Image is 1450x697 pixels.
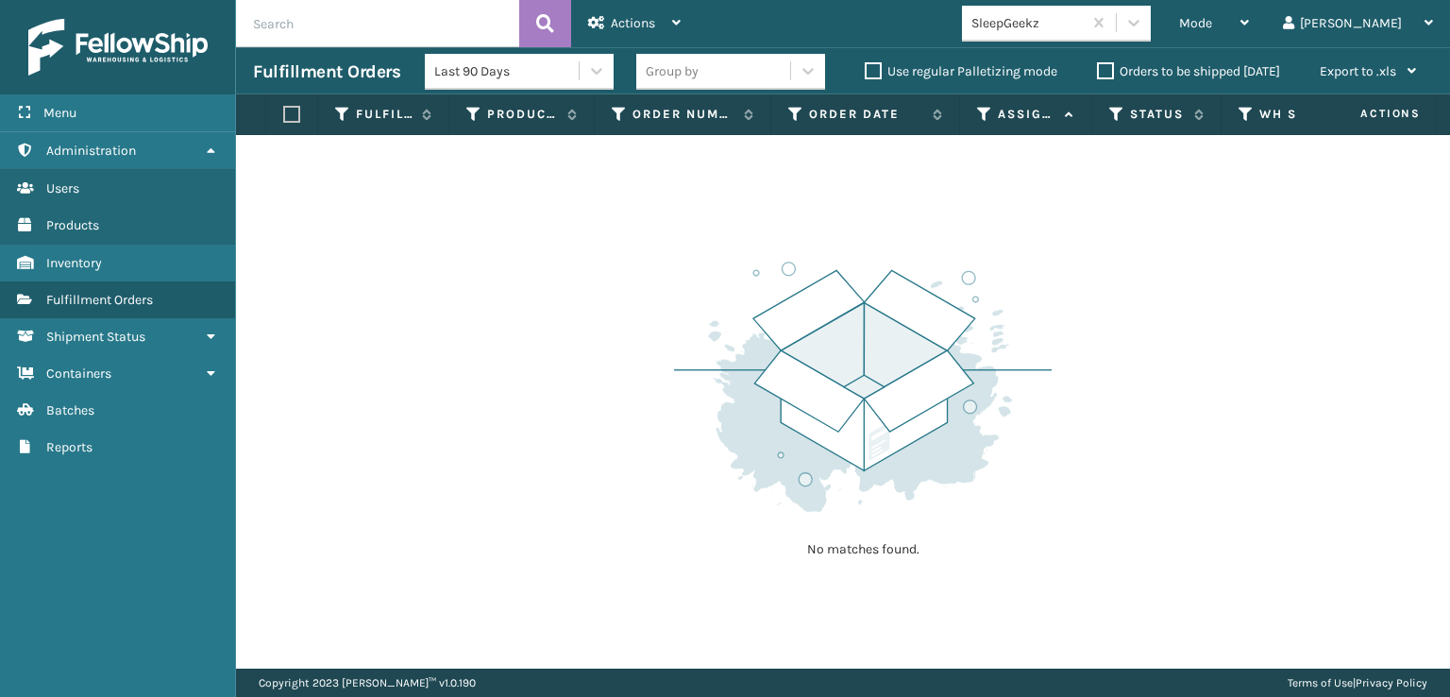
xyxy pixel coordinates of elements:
label: Order Number [632,106,734,123]
div: Last 90 Days [434,61,581,81]
span: Export to .xls [1320,63,1396,79]
a: Privacy Policy [1356,676,1427,689]
label: Assigned Carrier Service [998,106,1055,123]
label: Product SKU [487,106,558,123]
h3: Fulfillment Orders [253,60,400,83]
span: Reports [46,439,93,455]
span: Mode [1179,15,1212,31]
label: WH Ship By Date [1259,106,1374,123]
span: Actions [1301,98,1432,129]
div: SleepGeekz [971,13,1084,33]
span: Users [46,180,79,196]
span: Products [46,217,99,233]
label: Orders to be shipped [DATE] [1097,63,1280,79]
span: Containers [46,365,111,382]
span: Administration [46,143,136,159]
span: Fulfillment Orders [46,292,153,308]
div: | [1288,669,1427,697]
img: logo [28,19,208,76]
label: Fulfillment Order Id [356,106,413,123]
span: Actions [611,15,655,31]
label: Use regular Palletizing mode [865,63,1057,79]
label: Status [1130,106,1185,123]
p: Copyright 2023 [PERSON_NAME]™ v 1.0.190 [259,669,476,697]
span: Inventory [46,255,102,271]
label: Order Date [809,106,923,123]
div: Group by [646,61,699,81]
a: Terms of Use [1288,676,1353,689]
span: Batches [46,402,94,418]
span: Menu [43,105,76,121]
span: Shipment Status [46,329,145,345]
